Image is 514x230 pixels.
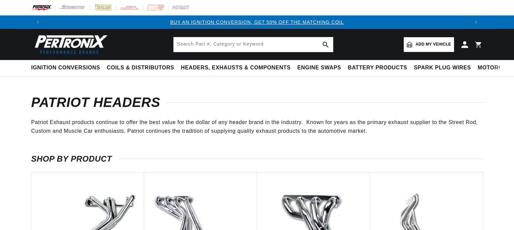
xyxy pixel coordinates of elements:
[107,64,174,71] span: Coils & Distributors
[415,41,451,48] span: Add my vehicle
[348,64,407,71] span: Battery Products
[31,60,104,76] summary: Ignition Conversions
[294,60,344,76] summary: Engine Swaps
[174,37,333,52] input: Search Part #, Category or Keyword
[45,18,469,26] div: Announcement
[410,60,474,76] summary: Spark Plug Wires
[414,64,471,71] span: Spark Plug Wires
[31,97,483,108] h1: Patriot Headers
[318,37,333,52] button: search button
[344,60,410,76] summary: Battery Products
[31,64,100,71] span: Ignition Conversions
[45,18,469,26] div: 1 of 3
[181,64,291,71] span: Headers, Exhausts & Components
[31,156,483,162] h2: SHOP BY PRODUCT
[104,60,178,76] summary: Coils & Distributors
[31,33,108,56] img: Pertronix
[404,37,454,52] a: Add my vehicle
[469,15,483,29] button: Translation missing: en.sections.announcements.next_announcement
[170,19,344,25] a: BUY AN IGNITION CONVERSION, GET 50% OFF THE MATCHING COIL
[178,60,294,76] summary: Headers, Exhausts & Components
[297,64,341,71] span: Engine Swaps
[14,15,500,29] slideshow-component: Translation missing: en.sections.announcements.announcement_bar
[31,15,45,29] button: Translation missing: en.sections.announcements.previous_announcement
[31,118,483,135] p: Patriot Exhaust products continue to offer the best value for the dollar of any header brand in t...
